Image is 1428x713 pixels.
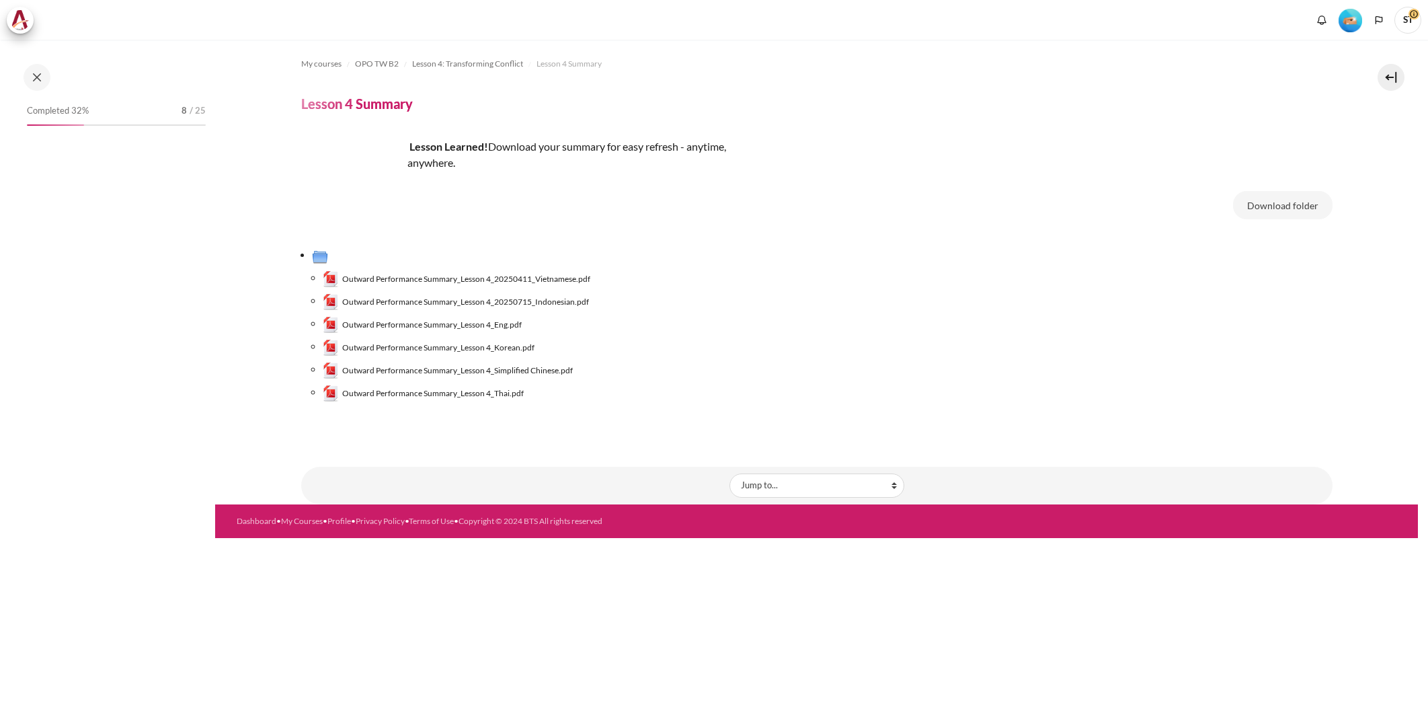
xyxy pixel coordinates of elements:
span: Outward Performance Summary_Lesson 4_20250411_Vietnamese.pdf [342,273,590,285]
span: / 25 [190,104,206,118]
div: Show notification window with no new notifications [1312,10,1332,30]
img: Outward Performance Summary_Lesson 4_Thai.pdf [323,385,339,402]
a: Profile [327,516,351,526]
span: 8 [182,104,187,118]
span: My courses [301,58,342,70]
span: Outward Performance Summary_Lesson 4_20250715_Indonesian.pdf [342,296,589,308]
span: Lesson 4: Transforming Conflict [412,58,523,70]
nav: Navigation bar [301,53,1333,75]
section: Content [215,40,1418,504]
img: Outward Performance Summary_Lesson 4_20250715_Indonesian.pdf [323,294,339,310]
img: Level #2 [1339,9,1362,32]
span: OPO TW B2 [355,58,399,70]
span: Outward Performance Summary_Lesson 4_Korean.pdf [342,342,534,354]
a: Outward Performance Summary_Lesson 4_Simplified Chinese.pdfOutward Performance Summary_Lesson 4_S... [323,363,573,379]
a: Architeck Architeck [7,7,40,34]
span: Outward Performance Summary_Lesson 4_Simplified Chinese.pdf [342,365,573,377]
a: Lesson 4: Transforming Conflict [412,56,523,72]
a: Lesson 4 Summary [537,56,602,72]
a: Outward Performance Summary_Lesson 4_Thai.pdfOutward Performance Summary_Lesson 4_Thai.pdf [323,385,524,402]
a: My courses [301,56,342,72]
button: Languages [1369,10,1389,30]
h4: Lesson 4 Summary [301,95,413,112]
a: Outward Performance Summary_Lesson 4_20250715_Indonesian.pdfOutward Performance Summary_Lesson 4_... [323,294,590,310]
div: 32% [27,124,84,126]
a: Privacy Policy [356,516,405,526]
div: • • • • • [237,515,886,527]
img: Architeck [11,10,30,30]
span: Lesson 4 Summary [537,58,602,70]
span: Completed 32% [27,104,89,118]
img: dff [301,139,402,239]
a: Terms of Use [409,516,454,526]
a: Level #2 [1333,7,1367,32]
img: Outward Performance Summary_Lesson 4_Eng.pdf [323,317,339,333]
a: My Courses [281,516,323,526]
a: Outward Performance Summary_Lesson 4_Eng.pdfOutward Performance Summary_Lesson 4_Eng.pdf [323,317,522,333]
span: ST [1394,7,1421,34]
img: Outward Performance Summary_Lesson 4_Simplified Chinese.pdf [323,363,339,379]
button: Download folder [1233,191,1333,219]
span: Outward Performance Summary_Lesson 4_Thai.pdf [342,387,524,400]
a: Outward Performance Summary_Lesson 4_Korean.pdfOutward Performance Summary_Lesson 4_Korean.pdf [323,340,535,356]
span: Outward Performance Summary_Lesson 4_Eng.pdf [342,319,522,331]
a: Dashboard [237,516,276,526]
a: Outward Performance Summary_Lesson 4_20250411_Vietnamese.pdfOutward Performance Summary_Lesson 4_... [323,271,591,287]
a: Copyright © 2024 BTS All rights reserved [459,516,602,526]
a: OPO TW B2 [355,56,399,72]
strong: Lesson Learned! [409,140,488,153]
div: Level #2 [1339,7,1362,32]
img: Outward Performance Summary_Lesson 4_20250411_Vietnamese.pdf [323,271,339,287]
img: Outward Performance Summary_Lesson 4_Korean.pdf [323,340,339,356]
p: Download your summary for easy refresh - anytime, anywhere. [301,139,772,171]
a: User menu [1394,7,1421,34]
